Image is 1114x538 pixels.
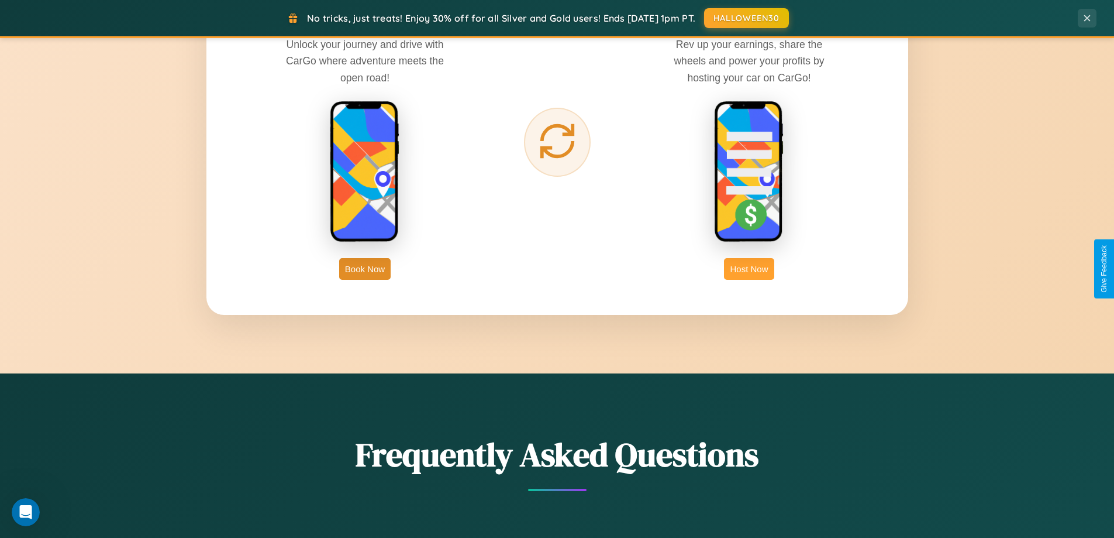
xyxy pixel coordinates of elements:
[339,258,391,280] button: Book Now
[1100,245,1108,293] div: Give Feedback
[206,432,908,477] h2: Frequently Asked Questions
[704,8,789,28] button: HALLOWEEN30
[307,12,695,24] span: No tricks, just treats! Enjoy 30% off for all Silver and Gold users! Ends [DATE] 1pm PT.
[330,101,400,244] img: rent phone
[277,36,453,85] p: Unlock your journey and drive with CarGo where adventure meets the open road!
[12,498,40,526] iframe: Intercom live chat
[714,101,784,244] img: host phone
[661,36,837,85] p: Rev up your earnings, share the wheels and power your profits by hosting your car on CarGo!
[724,258,774,280] button: Host Now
